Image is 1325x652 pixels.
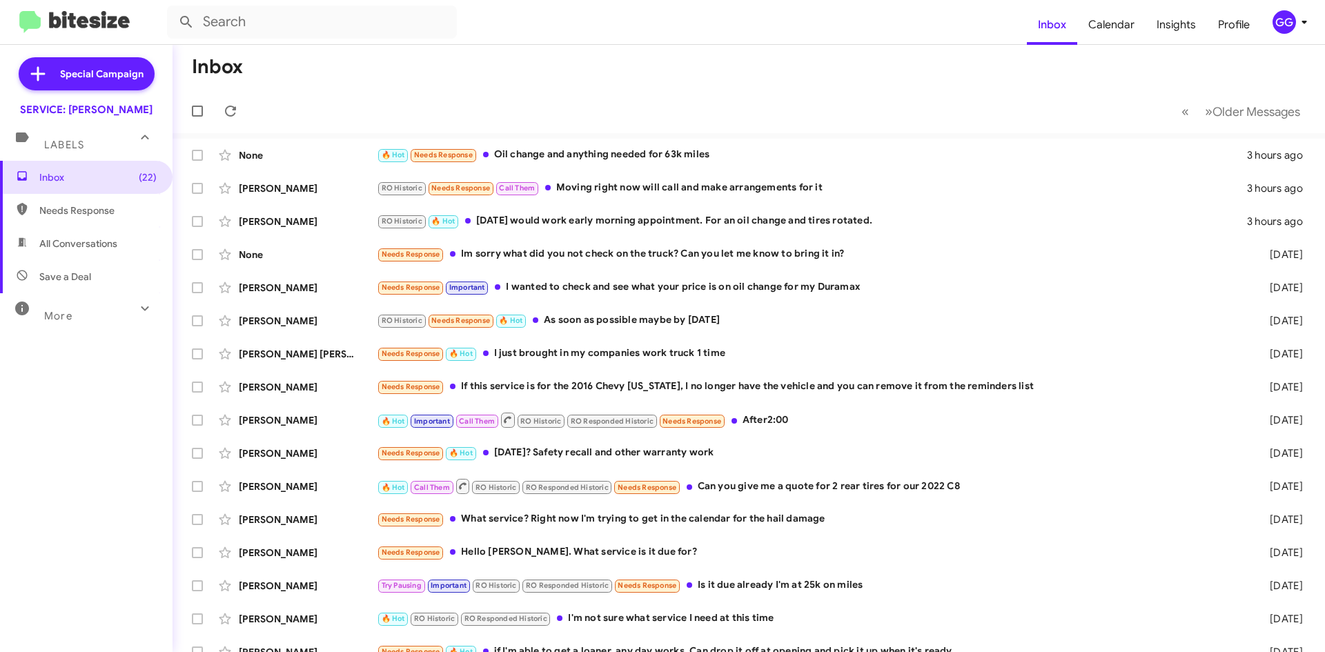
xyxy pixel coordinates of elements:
button: Next [1197,97,1308,126]
span: RO Historic [382,316,422,325]
span: Save a Deal [39,270,91,284]
span: RO Responded Historic [464,614,547,623]
a: Special Campaign [19,57,155,90]
div: [PERSON_NAME] [239,446,377,460]
button: GG [1261,10,1310,34]
span: Insights [1146,5,1207,45]
span: » [1205,103,1213,120]
div: 3 hours ago [1247,215,1314,228]
div: After2:00 [377,411,1248,428]
span: Call Them [459,417,495,426]
div: [DATE] [1248,347,1314,361]
div: [PERSON_NAME] [239,215,377,228]
div: [DATE] [1248,413,1314,427]
span: Needs Response [618,483,676,492]
div: Can you give me a quote for 2 rear tires for our 2022 C8 [377,477,1248,495]
span: Older Messages [1213,104,1300,119]
span: Labels [44,139,84,151]
div: [DATE] [1248,513,1314,526]
span: Needs Response [662,417,721,426]
span: Call Them [414,483,450,492]
div: I'm not sure what service I need at this time [377,611,1248,626]
div: 3 hours ago [1247,148,1314,162]
span: All Conversations [39,237,117,250]
span: RO Responded Historic [526,581,609,590]
div: I wanted to check and see what your price is on oil change for my Duramax [377,279,1248,295]
div: None [239,148,377,162]
span: 🔥 Hot [449,349,473,358]
div: [PERSON_NAME] [239,612,377,626]
a: Calendar [1077,5,1146,45]
span: RO Historic [414,614,455,623]
div: [PERSON_NAME] [239,546,377,560]
div: [DATE] [1248,546,1314,560]
span: RO Historic [382,217,422,226]
span: 🔥 Hot [449,448,473,457]
div: [PERSON_NAME] [239,181,377,195]
div: Im sorry what did you not check on the truck? Can you let me know to bring it in? [377,246,1248,262]
div: Is it due already I'm at 25k on miles [377,577,1248,593]
div: [PERSON_NAME] [239,281,377,295]
span: RO Historic [475,483,516,492]
span: Needs Response [382,548,440,557]
h1: Inbox [192,56,243,78]
span: 🔥 Hot [431,217,455,226]
span: 🔥 Hot [382,417,405,426]
div: [DATE] [1248,480,1314,493]
div: Oil change and anything needed for 63k miles [377,147,1247,163]
div: [DATE] [1248,612,1314,626]
div: [PERSON_NAME] [239,380,377,394]
span: (22) [139,170,157,184]
a: Inbox [1027,5,1077,45]
span: Needs Response [382,250,440,259]
div: GG [1273,10,1296,34]
div: [PERSON_NAME] [239,413,377,427]
div: [PERSON_NAME] [239,579,377,593]
span: Needs Response [382,382,440,391]
div: [DATE] [1248,281,1314,295]
span: RO Historic [382,184,422,192]
div: If this service is for the 2016 Chevy [US_STATE], I no longer have the vehicle and you can remove... [377,379,1248,395]
div: Moving right now will call and make arrangements for it [377,180,1247,196]
div: [DATE]? Safety recall and other warranty work [377,445,1248,461]
input: Search [167,6,457,39]
span: Needs Response [382,349,440,358]
span: « [1181,103,1189,120]
span: Inbox [39,170,157,184]
span: Needs Response [39,204,157,217]
span: RO Historic [475,581,516,590]
span: RO Historic [520,417,561,426]
span: Needs Response [431,184,490,192]
div: [PERSON_NAME] [239,513,377,526]
span: 🔥 Hot [382,614,405,623]
div: [DATE] [1248,446,1314,460]
span: Needs Response [382,515,440,524]
a: Profile [1207,5,1261,45]
div: [PERSON_NAME] [239,314,377,328]
span: Important [449,283,485,292]
span: Needs Response [382,283,440,292]
div: [DATE] [1248,314,1314,328]
span: RO Responded Historic [526,483,609,492]
nav: Page navigation example [1174,97,1308,126]
div: [DATE] [1248,579,1314,593]
span: Important [431,581,467,590]
span: Needs Response [382,448,440,457]
span: Important [414,417,450,426]
span: Needs Response [414,150,473,159]
span: Needs Response [618,581,676,590]
div: As soon as possible maybe by [DATE] [377,313,1248,328]
div: What service? Right now I'm trying to get in the calendar for the hail damage [377,511,1248,527]
span: 🔥 Hot [382,483,405,492]
span: RO Responded Historic [571,417,654,426]
span: Special Campaign [60,67,144,81]
div: [DATE] would work early morning appointment. For an oil change and tires rotated. [377,213,1247,229]
div: None [239,248,377,261]
div: [DATE] [1248,380,1314,394]
div: I just brought in my companies work truck 1 time [377,346,1248,362]
span: 🔥 Hot [382,150,405,159]
button: Previous [1173,97,1197,126]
